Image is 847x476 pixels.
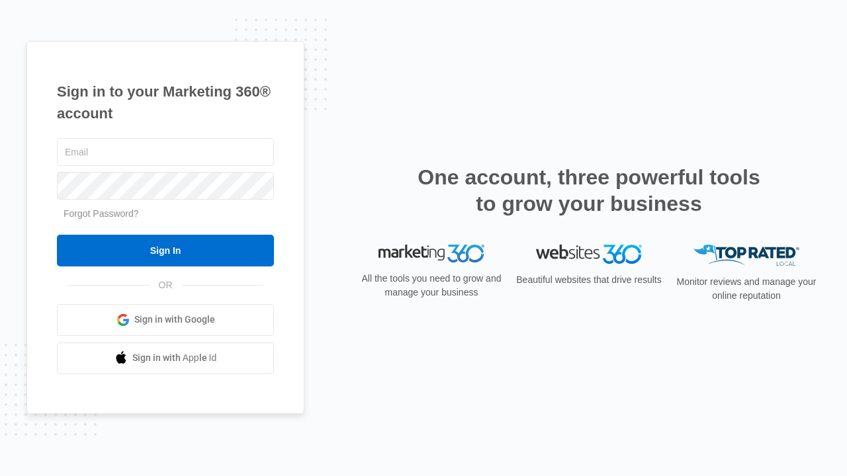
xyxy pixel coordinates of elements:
[57,342,274,374] a: Sign in with Apple Id
[57,235,274,266] input: Sign In
[134,313,215,327] span: Sign in with Google
[536,245,642,264] img: Websites 360
[57,304,274,336] a: Sign in with Google
[515,273,663,287] p: Beautiful websites that drive results
[64,208,139,219] a: Forgot Password?
[132,351,217,365] span: Sign in with Apple Id
[379,245,484,263] img: Marketing 360
[693,245,799,266] img: Top Rated Local
[357,272,506,299] p: All the tools you need to grow and manage your business
[57,81,274,124] h1: Sign in to your Marketing 360® account
[150,278,182,292] span: OR
[57,138,274,166] input: Email
[414,164,764,217] h2: One account, three powerful tools to grow your business
[672,275,821,303] p: Monitor reviews and manage your online reputation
